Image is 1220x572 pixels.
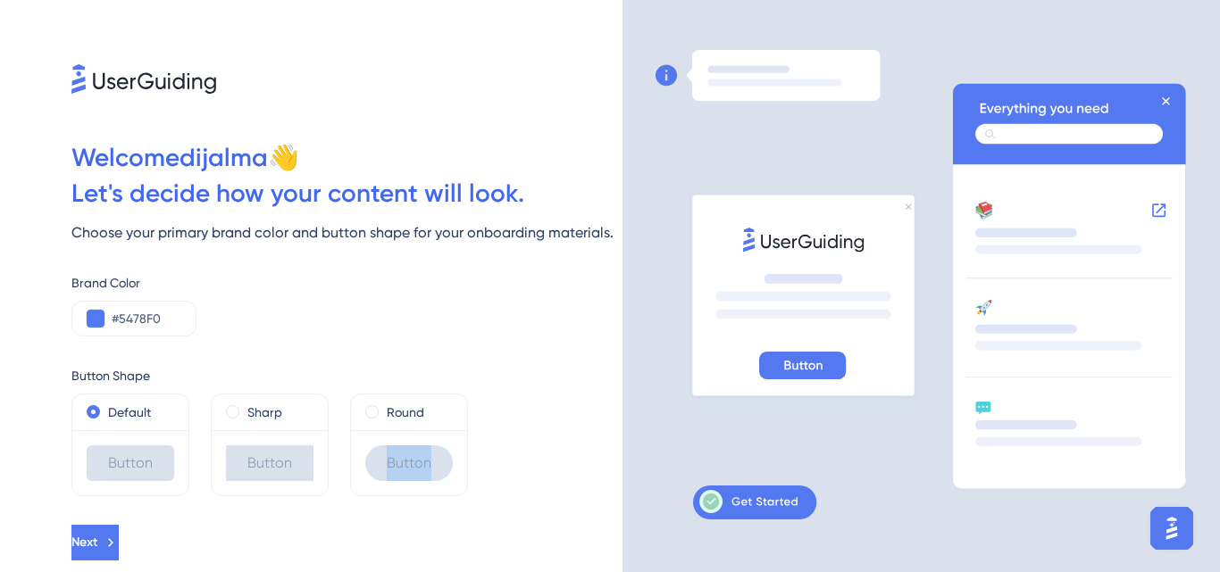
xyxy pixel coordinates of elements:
div: Choose your primary brand color and button shape for your onboarding materials. [71,222,623,244]
button: Next [71,525,119,560]
div: Let ' s decide how your content will look. [71,176,623,211]
label: Sharp [247,402,282,423]
div: Brand Color [71,272,623,294]
div: Button Shape [71,365,623,386]
div: Button [365,445,453,481]
div: Button [226,445,313,481]
div: Welcome dijalma 👋 [71,140,623,176]
label: Round [387,402,424,423]
iframe: UserGuiding AI Assistant Launcher [1145,502,1199,555]
label: Default [108,402,151,423]
div: Button [87,445,174,481]
span: Next [71,532,97,553]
